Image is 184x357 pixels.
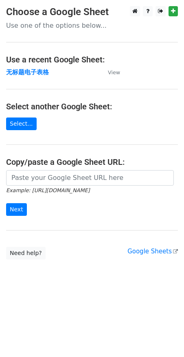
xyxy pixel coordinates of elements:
[6,102,178,111] h4: Select another Google Sheet:
[6,203,27,216] input: Next
[6,247,46,259] a: Need help?
[6,157,178,167] h4: Copy/paste a Google Sheet URL:
[6,55,178,64] h4: Use a recent Google Sheet:
[6,69,49,76] a: 无标题电子表格
[100,69,120,76] a: View
[6,118,37,130] a: Select...
[6,187,90,193] small: Example: [URL][DOMAIN_NAME]
[6,170,174,186] input: Paste your Google Sheet URL here
[6,21,178,30] p: Use one of the options below...
[127,248,178,255] a: Google Sheets
[108,69,120,75] small: View
[6,6,178,18] h3: Choose a Google Sheet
